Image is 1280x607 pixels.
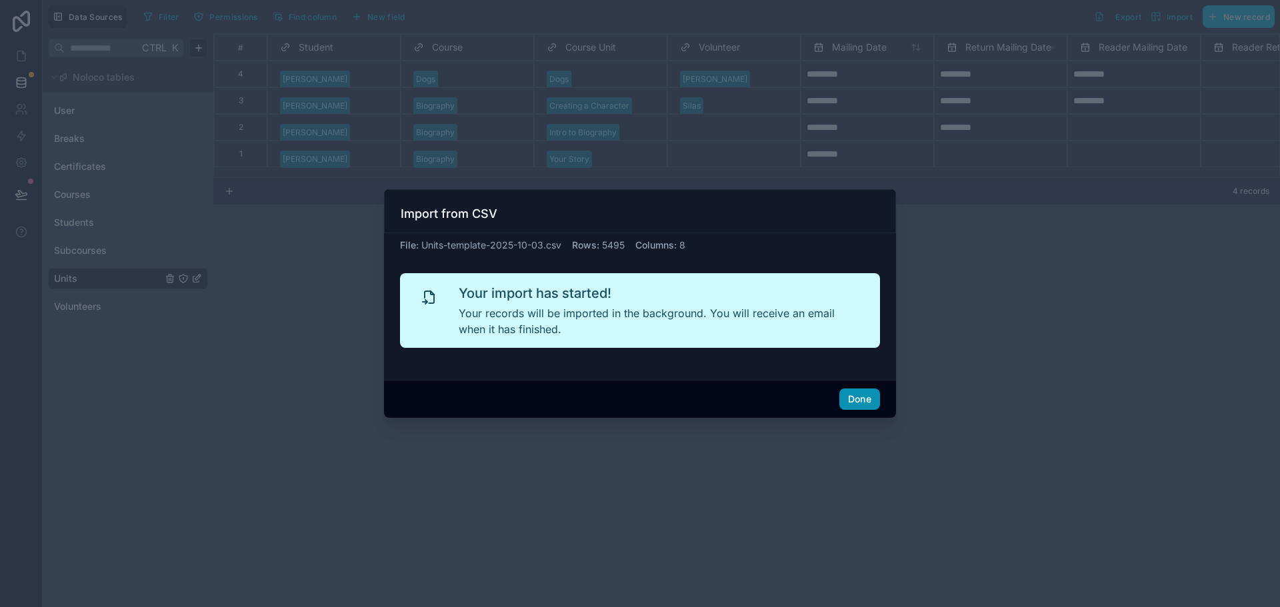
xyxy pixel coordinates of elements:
[401,206,497,222] h3: Import from CSV
[459,284,859,303] h2: Your import has started!
[421,239,561,251] span: Units-template-2025-10-03.csv
[602,239,625,251] span: 5495
[400,239,419,251] span: File :
[459,305,859,337] p: Your records will be imported in the background. You will receive an email when it has finished.
[679,239,685,251] span: 8
[635,239,677,251] span: Columns :
[572,239,599,251] span: Rows :
[839,388,880,410] button: Done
